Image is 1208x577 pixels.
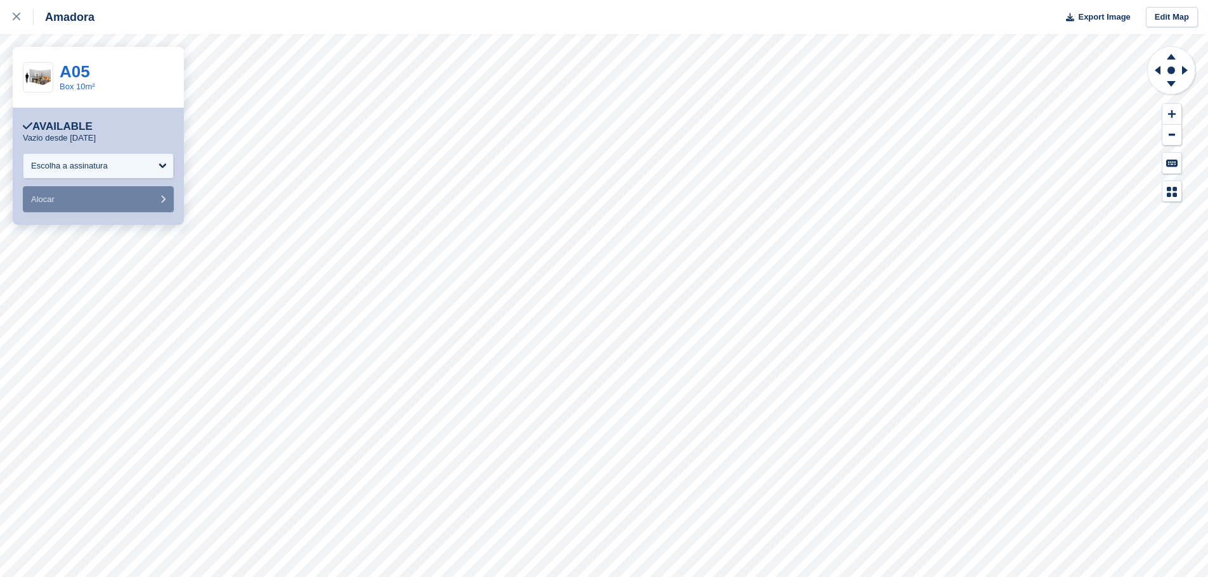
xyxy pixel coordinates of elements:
[34,10,94,25] div: Amadora
[1162,104,1181,125] button: Zoom In
[31,160,108,172] div: Escolha a assinatura
[1162,125,1181,146] button: Zoom Out
[23,186,174,212] button: Alocar
[60,82,95,91] a: Box 10m²
[23,133,96,143] p: Vazio desde [DATE]
[23,67,53,89] img: 100-sqft-unit.jpg
[1078,11,1130,23] span: Export Image
[60,62,90,81] a: A05
[1162,153,1181,174] button: Keyboard Shortcuts
[31,194,55,204] span: Alocar
[1058,7,1131,28] button: Export Image
[23,120,93,133] div: Available
[1162,181,1181,202] button: Map Legend
[1146,7,1198,28] a: Edit Map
